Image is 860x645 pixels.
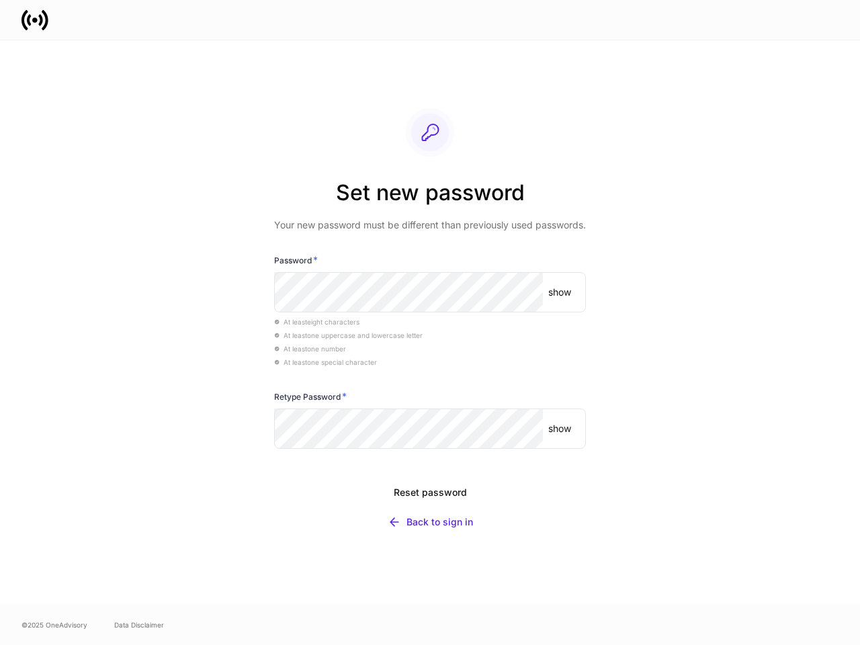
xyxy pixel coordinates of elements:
p: show [548,422,571,435]
span: At least eight characters [274,318,359,326]
a: Data Disclaimer [114,619,164,630]
div: Reset password [394,486,467,499]
div: Back to sign in [406,515,473,529]
h6: Password [274,253,318,267]
h6: Retype Password [274,390,347,403]
span: At least one uppercase and lowercase letter [274,331,423,339]
button: Back to sign in [274,507,586,537]
h2: Set new password [274,178,586,218]
button: Reset password [274,478,586,507]
p: show [548,286,571,299]
span: © 2025 OneAdvisory [21,619,87,630]
p: Your new password must be different than previously used passwords. [274,218,586,232]
span: At least one special character [274,358,377,366]
span: At least one number [274,345,346,353]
